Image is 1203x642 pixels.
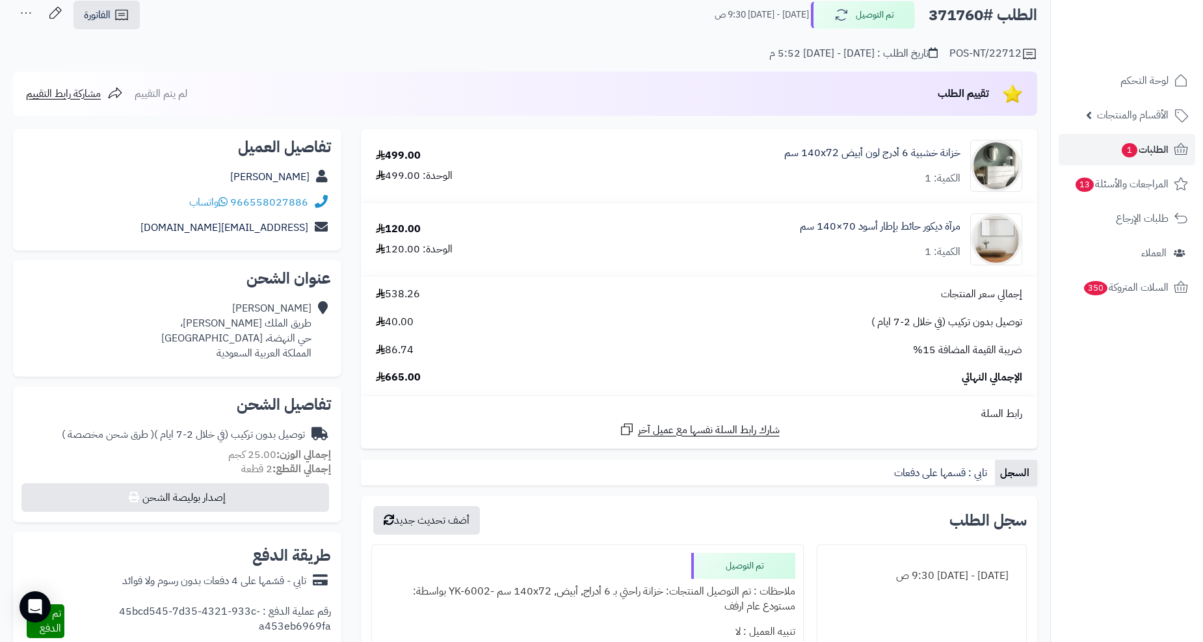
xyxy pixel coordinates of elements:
span: الفاتورة [84,7,111,23]
img: 1746709299-1702541934053-68567865785768-1000x1000-90x90.jpg [971,140,1022,192]
a: مشاركة رابط التقييم [26,86,123,101]
a: المراجعات والأسئلة13 [1059,168,1195,200]
div: رقم عملية الدفع : 45bcd545-7d35-4321-933c-a453eb6969fa [64,604,331,638]
a: الفاتورة [73,1,140,29]
a: [PERSON_NAME] [230,169,310,185]
h2: عنوان الشحن [23,271,331,286]
div: POS-NT/22712 [949,46,1037,62]
button: تم التوصيل [811,1,915,29]
div: تم التوصيل [691,553,795,579]
small: [DATE] - [DATE] 9:30 ص [715,8,809,21]
span: السلات المتروكة [1083,278,1169,297]
a: لوحة التحكم [1059,65,1195,96]
span: تقييم الطلب [938,86,989,101]
span: الطلبات [1120,140,1169,159]
h2: تفاصيل الشحن [23,397,331,412]
a: السلات المتروكة350 [1059,272,1195,303]
span: شارك رابط السلة نفسها مع عميل آخر [638,423,780,438]
span: 350 [1084,281,1107,295]
a: الطلبات1 [1059,134,1195,165]
a: 966558027886 [230,194,308,210]
span: 538.26 [376,287,420,302]
a: شارك رابط السلة نفسها مع عميل آخر [619,421,780,438]
button: أضف تحديث جديد [373,506,480,535]
div: 499.00 [376,148,421,163]
button: إصدار بوليصة الشحن [21,483,329,512]
h2: الطلب #371760 [929,2,1037,29]
div: [DATE] - [DATE] 9:30 ص [825,563,1018,589]
div: الوحدة: 499.00 [376,168,453,183]
span: 13 [1076,178,1094,192]
small: 25.00 كجم [228,447,331,462]
h3: سجل الطلب [949,513,1027,528]
span: ضريبة القيمة المضافة 15% [913,343,1022,358]
span: توصيل بدون تركيب (في خلال 2-7 ايام ) [871,315,1022,330]
div: 120.00 [376,222,421,237]
span: لوحة التحكم [1120,72,1169,90]
div: Open Intercom Messenger [20,591,51,622]
div: [PERSON_NAME] طريق الملك [PERSON_NAME]، حي النهضة، [GEOGRAPHIC_DATA] المملكة العربية السعودية [161,301,311,360]
a: السجل [995,460,1037,486]
div: توصيل بدون تركيب (في خلال 2-7 ايام ) [62,427,305,442]
span: مشاركة رابط التقييم [26,86,101,101]
a: خزانة خشبية 6 أدرج لون أبيض 140x72 سم [784,146,960,161]
a: [EMAIL_ADDRESS][DOMAIN_NAME] [140,220,308,235]
span: لم يتم التقييم [135,86,187,101]
h2: تفاصيل العميل [23,139,331,155]
a: طلبات الإرجاع [1059,203,1195,234]
div: الوحدة: 120.00 [376,242,453,257]
img: logo-2.png [1115,36,1191,64]
a: واتساب [189,194,228,210]
span: العملاء [1141,244,1167,262]
div: الكمية: 1 [925,171,960,186]
span: الإجمالي النهائي [962,370,1022,385]
div: رابط السلة [366,407,1032,421]
span: 40.00 [376,315,414,330]
div: ملاحظات : تم التوصيل المنتجات: خزانة راحتي بـ 6 أدراج, أبيض, ‎140x72 سم‏ -YK-6002 بواسطة: مستودع ... [380,579,795,619]
div: الكمية: 1 [925,245,960,260]
a: تابي : قسمها على دفعات [889,460,995,486]
span: إجمالي سعر المنتجات [941,287,1022,302]
small: 2 قطعة [241,461,331,477]
img: 1753776948-1-90x90.jpg [971,213,1022,265]
span: طلبات الإرجاع [1116,209,1169,228]
a: مرآة ديكور حائط بإطار أسود 70×140 سم [800,219,960,234]
span: المراجعات والأسئلة [1074,175,1169,193]
h2: طريقة الدفع [252,548,331,563]
strong: إجمالي الوزن: [276,447,331,462]
span: 86.74 [376,343,414,358]
span: الأقسام والمنتجات [1097,106,1169,124]
div: تابي - قسّمها على 4 دفعات بدون رسوم ولا فوائد [122,574,306,589]
a: العملاء [1059,237,1195,269]
strong: إجمالي القطع: [272,461,331,477]
span: ( طرق شحن مخصصة ) [62,427,154,442]
span: 1 [1122,143,1137,157]
span: 665.00 [376,370,421,385]
div: تاريخ الطلب : [DATE] - [DATE] 5:52 م [769,46,938,61]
